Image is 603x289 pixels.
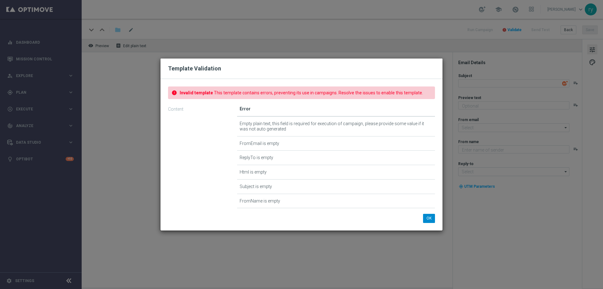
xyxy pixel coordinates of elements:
[214,90,423,95] span: This template contains errors, preventing its use in campaigns. Resolve the issues to enable this...
[180,90,213,95] strong: Invalid template
[237,116,435,136] td: Empty plain text, this field is required for execution of campaign, please provide some value if ...
[237,136,435,151] td: FromEmail is empty
[237,151,435,165] td: ReplyTo is empty
[237,105,435,116] th: Error
[237,179,435,194] td: Subject is empty
[237,194,435,208] td: FromName is empty
[237,165,435,180] td: Html is empty
[171,90,177,96] i: error
[168,65,435,72] h2: Template Validation
[168,106,228,112] p: Content
[423,214,435,223] button: OK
